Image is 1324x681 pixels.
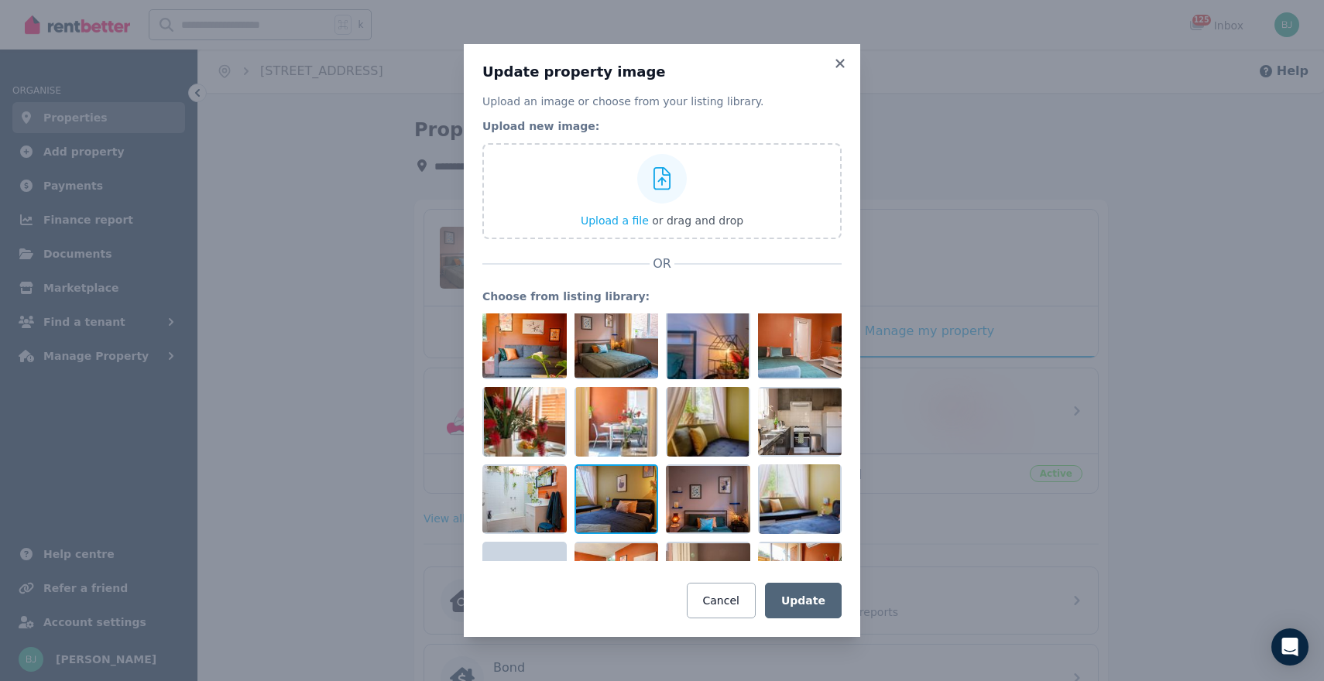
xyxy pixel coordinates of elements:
[482,118,842,134] legend: Upload new image:
[765,583,842,618] button: Update
[687,583,756,618] button: Cancel
[581,213,743,228] button: Upload a file or drag and drop
[482,289,842,304] legend: Choose from listing library:
[482,63,842,81] h3: Update property image
[1271,628,1309,666] div: Open Intercom Messenger
[581,214,649,227] span: Upload a file
[482,94,842,109] p: Upload an image or choose from your listing library.
[650,255,674,273] span: OR
[652,214,743,227] span: or drag and drop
